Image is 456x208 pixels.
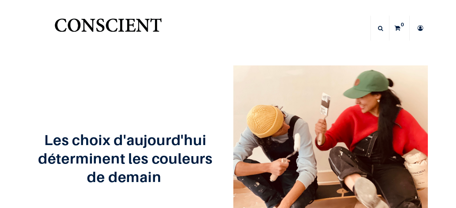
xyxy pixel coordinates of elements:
img: Conscient [53,14,163,42]
a: 0 [389,16,409,41]
sup: 0 [399,21,406,28]
h2: Les choix d'aujourd'hui [28,132,223,148]
h2: de demain [28,169,223,185]
a: Logo of Conscient [53,14,163,42]
h2: déterminent les couleurs [28,150,223,166]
